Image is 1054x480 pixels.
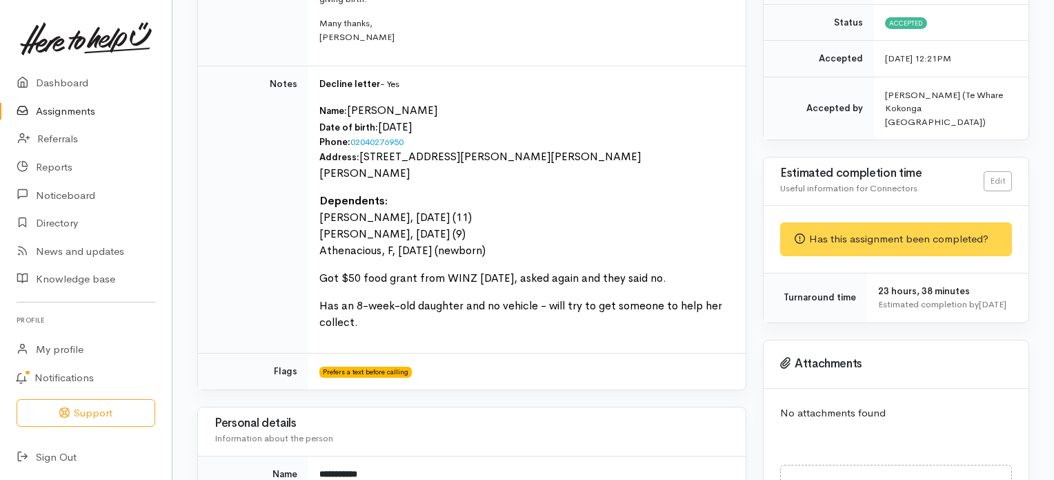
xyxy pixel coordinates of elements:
[764,4,874,41] td: Status
[215,432,333,444] span: Information about the person
[319,122,378,133] span: Date of birth:
[780,167,984,180] h3: Estimated completion time
[979,298,1006,310] time: [DATE]
[764,77,874,140] td: Accepted by
[319,136,350,148] span: Phone:
[198,66,308,354] td: Notes
[319,298,722,329] font: Has an 8-week-old daughter and no vehicle - will try to get someone to help her collect.
[319,271,666,285] font: Got $50 food grant from WINZ [DATE], asked again and they said no.
[350,136,404,148] a: 02040276950
[378,119,412,134] font: [DATE]
[764,273,867,323] td: Turnaround time
[878,298,1012,311] div: Estimated completion by
[885,17,927,28] span: Accepted
[319,151,359,163] span: Address:
[780,357,1012,371] h3: Attachments
[780,222,1012,256] div: Has this assignment been completed?
[885,52,951,64] time: [DATE] 12:21PM
[874,77,1028,140] td: [PERSON_NAME] (Te Whare Kokonga [GEOGRAPHIC_DATA])
[319,193,388,208] span: Dependents:
[17,399,155,428] button: Support
[780,405,1012,421] p: No attachments found
[780,182,917,194] span: Useful information for Connectors
[17,311,155,329] h6: Profile
[198,354,308,390] td: Flags
[319,78,380,90] span: Decline letter
[380,78,399,90] span: - Yes
[319,149,641,180] font: [STREET_ADDRESS][PERSON_NAME][PERSON_NAME][PERSON_NAME]
[764,41,874,77] td: Accepted
[984,171,1012,191] a: Edit
[319,105,347,117] span: Name:
[319,367,412,378] span: Prefers a text before calling
[319,17,729,44] p: Many thanks, [PERSON_NAME]
[878,285,970,297] span: 23 hours, 38 minutes
[215,417,729,430] h3: Personal details
[347,103,437,117] font: [PERSON_NAME]
[319,193,486,258] font: [PERSON_NAME], [DATE] (11) [PERSON_NAME], [DATE] (9) Athenacious, F, [DATE] (newborn)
